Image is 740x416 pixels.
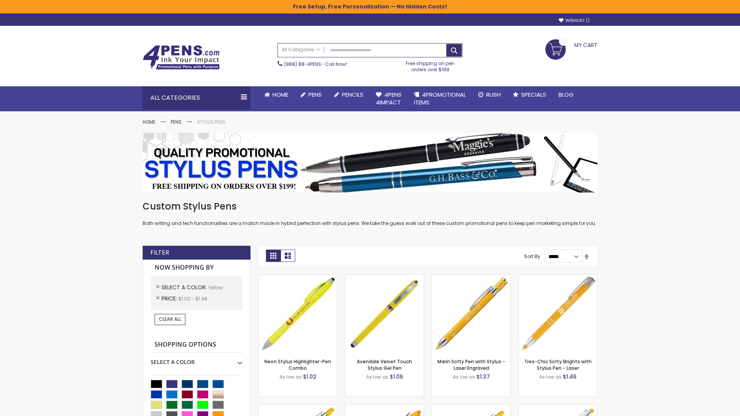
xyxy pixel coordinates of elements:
[259,275,337,353] img: Neon Stylus Highlighter-Pen Combo-Yellow
[521,91,546,99] span: Specials
[486,91,501,99] span: Rush
[408,86,472,111] a: 4PROMOTIONALITEMS
[294,86,328,103] a: Pens
[432,274,510,281] a: Marin Softy Pen with Stylus - Laser Engraved-Yellow
[208,284,223,291] span: Yellow
[303,373,316,381] span: $1.02
[370,86,408,111] a: 4Pens4impact
[272,91,288,99] span: Home
[279,374,302,380] span: As low as
[151,260,242,276] strong: Now Shopping by
[342,91,363,99] span: Pencils
[558,91,573,99] span: Blog
[151,337,242,353] strong: Shopping Options
[143,133,597,193] img: Stylus Pens
[519,404,597,411] a: Tres-Chic Softy with Stylus Top Pen - ColorJet-Yellow
[308,91,322,99] span: Pens
[345,404,424,411] a: Ellipse Softy Brights with Stylus Pen - Laser-Yellow
[453,374,475,380] span: As low as
[264,358,331,371] a: Neon Stylus Highlighter-Pen Combo
[266,250,281,262] strong: Grid
[197,119,225,125] strong: Stylus Pens
[507,86,552,103] a: Specials
[155,314,185,325] a: Clear All
[161,283,208,291] span: Select A Color
[143,45,220,70] img: 4Pens Custom Pens and Promotional Products
[524,358,592,371] a: Tres-Chic Softy Brights with Stylus Pen - Laser
[376,91,402,106] span: 4Pens 4impact
[258,86,294,103] a: Home
[476,373,490,381] span: $1.37
[524,253,540,260] label: Sort By
[366,374,388,380] span: As low as
[151,353,242,366] div: Select A Color
[414,91,466,106] span: 4PROMOTIONAL ITEMS
[398,57,463,73] div: Free shipping on pen orders over $199
[328,86,370,103] a: Pencils
[278,44,324,56] a: All Categories
[259,404,337,411] a: Phoenix Softy Brights with Stylus Pen - Laser-Yellow
[150,248,169,257] strong: Filter
[432,275,510,353] img: Marin Softy Pen with Stylus - Laser Engraved-Yellow
[390,373,403,381] span: $1.06
[159,316,181,322] span: Clear All
[539,374,562,380] span: As low as
[178,295,207,302] span: $1.00 - $1.99
[519,274,597,281] a: Tres-Chic Softy Brights with Stylus Pen - Laser-Yellow
[472,86,507,103] a: Rush
[563,373,577,381] span: $1.46
[559,18,590,23] a: Wishlist
[161,295,178,302] span: Price
[284,61,347,67] span: - Call Now!
[284,61,321,67] a: (888) 88-4PENS
[259,274,337,281] a: Neon Stylus Highlighter-Pen Combo-Yellow
[171,119,182,125] a: Pens
[143,86,251,109] div: All Categories
[552,86,580,103] a: Blog
[143,119,155,125] a: Home
[282,47,320,53] span: All Categories
[345,275,424,353] img: Avendale Velvet Touch Stylus Gel Pen-Yellow
[143,200,597,213] h1: Custom Stylus Pens
[519,275,597,353] img: Tres-Chic Softy Brights with Stylus Pen - Laser-Yellow
[432,404,510,411] a: Phoenix Softy Brights Gel with Stylus Pen - Laser-Yellow
[357,358,412,371] a: Avendale Velvet Touch Stylus Gel Pen
[437,358,505,371] a: Marin Softy Pen with Stylus - Laser Engraved
[345,274,424,281] a: Avendale Velvet Touch Stylus Gel Pen-Yellow
[143,200,597,227] div: Both writing and tech functionalities are a match made in hybrid perfection with stylus pens. We ...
